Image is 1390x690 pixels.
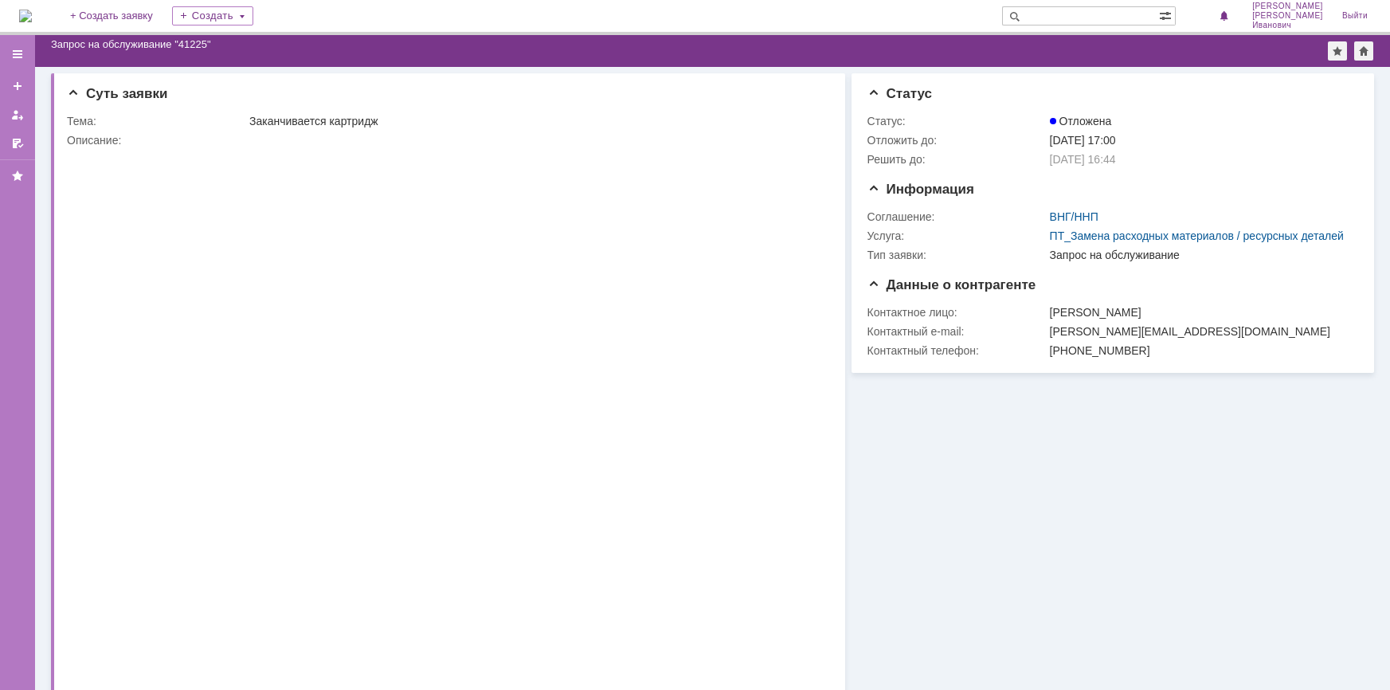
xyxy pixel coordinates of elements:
[67,86,167,101] span: Суть заявки
[19,10,32,22] a: Перейти на домашнюю страницу
[867,344,1047,357] div: Контактный телефон:
[1050,153,1116,166] span: [DATE] 16:44
[1050,306,1350,319] div: [PERSON_NAME]
[1050,229,1344,242] a: ПТ_Замена расходных материалов / ресурсных деталей
[867,86,932,101] span: Статус
[1159,7,1175,22] span: Расширенный поиск
[1328,41,1347,61] div: Добавить в избранное
[867,325,1047,338] div: Контактный e-mail:
[867,306,1047,319] div: Контактное лицо:
[1050,325,1350,338] div: [PERSON_NAME][EMAIL_ADDRESS][DOMAIN_NAME]
[1050,134,1350,147] div: [DATE] 17:00
[1050,115,1112,127] span: Отложена
[67,134,824,147] div: Описание:
[1354,41,1373,61] div: Сделать домашней страницей
[5,131,30,156] a: Мои согласования
[1050,249,1350,261] div: Запрос на обслуживание
[1252,11,1323,21] span: [PERSON_NAME]
[67,115,246,127] div: Тема:
[867,134,1047,147] div: Отложить до:
[172,6,253,25] div: Создать
[867,210,1047,223] div: Соглашение:
[1050,210,1098,223] a: ВНГ/ННП
[867,249,1047,261] div: Тип заявки:
[249,115,821,127] div: Заканчивается картридж
[867,153,1047,166] div: Решить до:
[867,115,1047,127] div: Статус:
[1252,2,1323,11] span: [PERSON_NAME]
[5,73,30,99] a: Создать заявку
[1050,344,1350,357] div: [PHONE_NUMBER]
[1252,21,1323,30] span: Иванович
[5,102,30,127] a: Мои заявки
[19,10,32,22] img: logo
[867,229,1047,242] div: Услуга:
[51,38,211,50] div: Запрос на обслуживание "41225"
[867,277,1036,292] span: Данные о контрагенте
[867,182,974,197] span: Информация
